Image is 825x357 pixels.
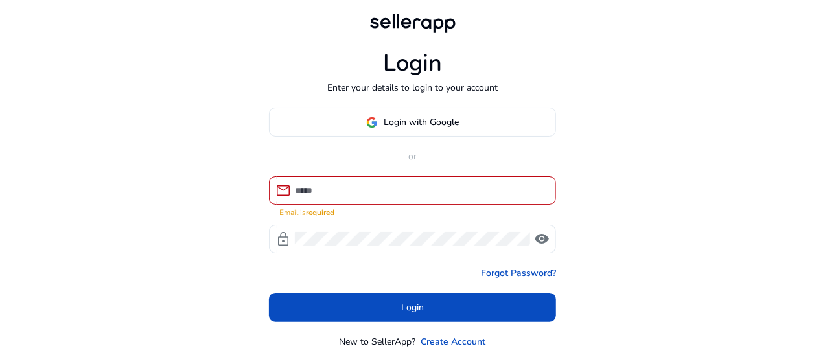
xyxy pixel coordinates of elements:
span: lock [275,231,291,247]
h1: Login [383,49,442,77]
span: mail [275,183,291,198]
img: google-logo.svg [366,117,378,128]
strong: required [306,207,334,218]
a: Create Account [421,335,486,349]
span: visibility [534,231,550,247]
button: Login with Google [269,108,556,137]
p: Enter your details to login to your account [327,81,498,95]
a: Forgot Password? [481,266,556,280]
span: Login [401,301,424,314]
mat-error: Email is [279,205,546,218]
button: Login [269,293,556,322]
p: or [269,150,556,163]
p: New to SellerApp? [340,335,416,349]
span: Login with Google [384,115,459,129]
